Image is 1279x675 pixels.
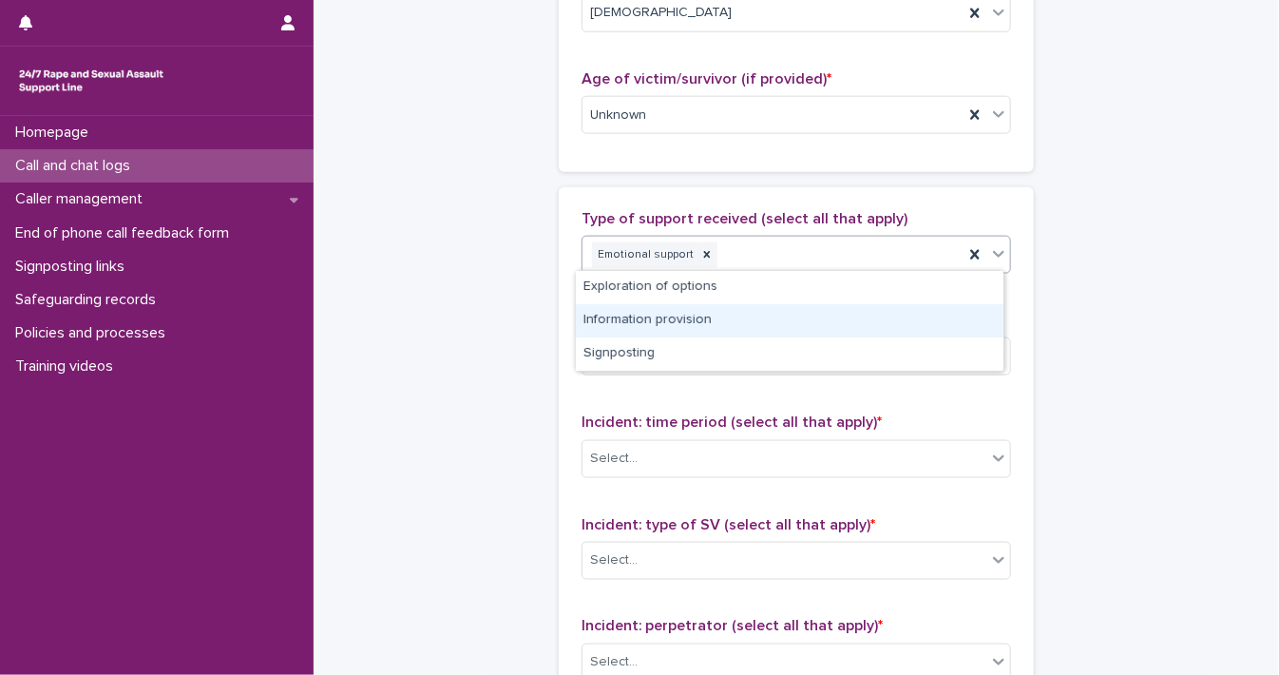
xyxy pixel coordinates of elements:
p: End of phone call feedback form [8,224,244,242]
p: Policies and processes [8,324,181,342]
p: Homepage [8,124,104,142]
span: Incident: perpetrator (select all that apply) [582,619,883,634]
span: Incident: time period (select all that apply) [582,415,882,430]
p: Call and chat logs [8,157,145,175]
div: Select... [590,550,638,570]
img: rhQMoQhaT3yELyF149Cw [15,62,167,100]
span: [DEMOGRAPHIC_DATA] [590,3,732,23]
div: Information provision [576,304,1003,337]
span: Incident: type of SV (select all that apply) [582,517,875,532]
span: Age of victim/survivor (if provided) [582,71,831,87]
div: Signposting [576,337,1003,371]
p: Signposting links [8,258,140,276]
div: Select... [590,449,638,469]
p: Caller management [8,190,158,208]
p: Safeguarding records [8,291,171,309]
div: Select... [590,653,638,673]
div: Emotional support [592,242,697,268]
p: Training videos [8,357,128,376]
span: Unknown [590,106,646,125]
div: Exploration of options [576,271,1003,304]
span: Type of support received (select all that apply) [582,211,907,226]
